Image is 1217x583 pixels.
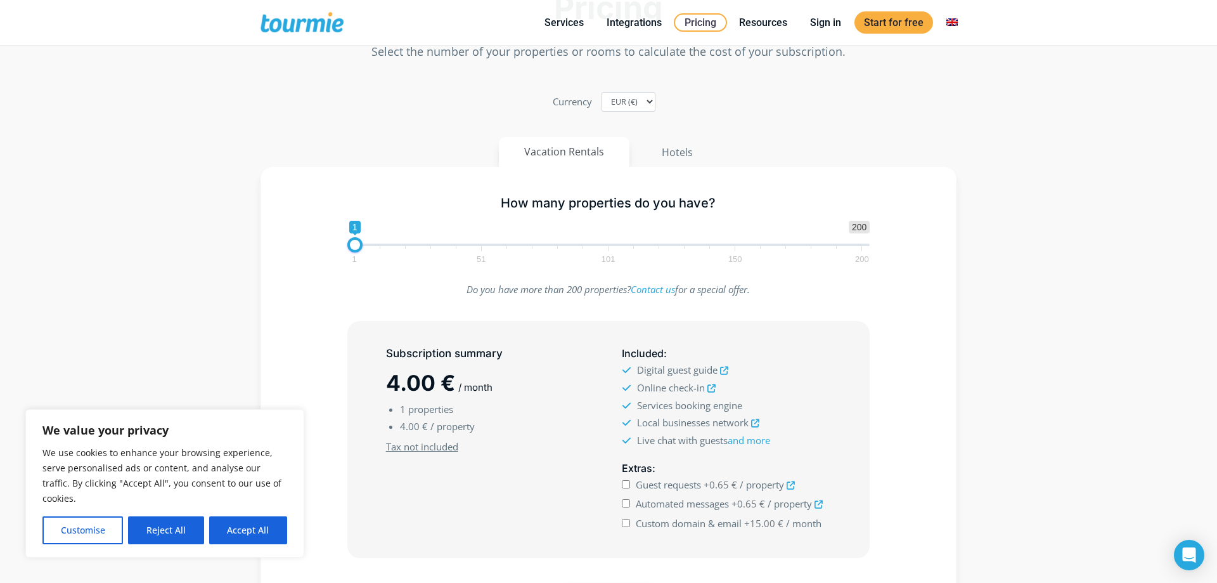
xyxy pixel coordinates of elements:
p: We use cookies to enhance your browsing experience, serve personalised ads or content, and analys... [42,445,287,506]
span: 200 [849,221,870,233]
a: Sign in [801,15,851,30]
span: +15.00 € [744,517,783,530]
span: / property [740,478,784,491]
button: Customise [42,516,123,544]
span: 4.00 € [400,420,428,433]
span: 51 [475,256,487,262]
span: properties [408,403,453,416]
span: / month [786,517,821,530]
span: Digital guest guide [637,364,718,376]
button: Accept All [209,516,287,544]
a: Integrations [597,15,671,30]
h5: How many properties do you have? [347,195,870,211]
p: Do you have more than 200 properties? for a special offer. [347,281,870,298]
h5: : [622,461,831,476]
span: Custom domain & email [636,517,742,530]
span: Live chat with guests [637,434,770,447]
button: Hotels [636,137,719,167]
a: Services [535,15,593,30]
span: / property [430,420,475,433]
u: Tax not included [386,440,458,453]
div: Open Intercom Messenger [1174,540,1204,570]
a: Start for free [854,11,933,34]
label: Currency [553,93,592,110]
h5: Subscription summary [386,346,595,362]
span: 1 [400,403,406,416]
span: Local businesses network [637,416,749,429]
span: Extras [622,462,652,475]
h5: : [622,346,831,362]
span: Included [622,347,664,360]
a: and more [728,434,770,447]
a: Resources [730,15,797,30]
p: Select the number of your properties or rooms to calculate the cost of your subscription. [261,43,956,60]
span: 150 [726,256,744,262]
span: 200 [853,256,871,262]
span: Automated messages [636,497,729,510]
span: / month [458,381,493,393]
span: Guest requests [636,478,701,491]
a: Contact us [631,283,675,296]
a: Pricing [674,13,727,32]
span: Online check-in [637,381,705,394]
span: 1 [349,221,361,233]
span: / property [768,497,812,510]
span: 101 [600,256,617,262]
span: 4.00 € [386,370,455,396]
span: +0.65 € [731,497,765,510]
p: We value your privacy [42,423,287,438]
button: Reject All [128,516,203,544]
span: +0.65 € [704,478,737,491]
span: 1 [350,256,358,262]
span: Services booking engine [637,399,742,412]
button: Vacation Rentals [499,137,629,167]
